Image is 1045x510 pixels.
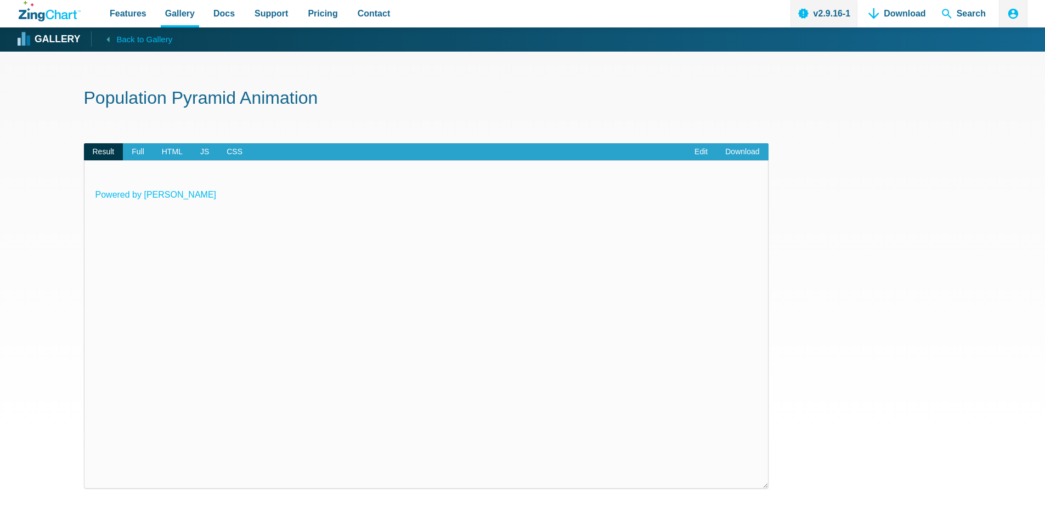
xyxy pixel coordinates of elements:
a: Back to Gallery [91,31,172,47]
span: CSS [218,143,251,161]
a: Edit [686,143,716,161]
a: Gallery [19,31,80,48]
a: Download [716,143,768,161]
span: JS [191,143,218,161]
span: Docs [213,6,235,21]
h1: Population Pyramid Animation [84,87,962,111]
span: Back to Gallery [116,32,172,47]
strong: Gallery [35,35,80,44]
span: Gallery [165,6,195,21]
a: Powered by [PERSON_NAME] [95,190,217,199]
a: ZingChart Logo. Click to return to the homepage [19,1,81,21]
span: Pricing [308,6,337,21]
span: Result [84,143,123,161]
span: Features [110,6,146,21]
span: HTML [153,143,191,161]
div: ​ [84,160,769,489]
span: Full [123,143,153,161]
span: Support [255,6,288,21]
span: Contact [358,6,391,21]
